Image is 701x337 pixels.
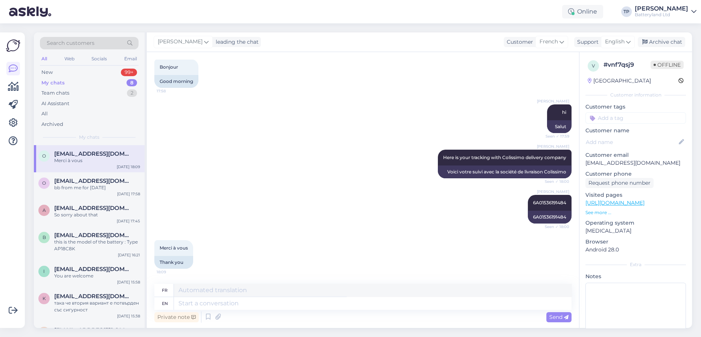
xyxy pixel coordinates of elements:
[635,12,688,18] div: Batteryland Ltd
[585,209,686,216] p: See more ...
[41,100,69,107] div: AI Assistant
[585,219,686,227] p: Operating system
[541,224,569,230] span: Seen ✓ 18:00
[585,246,686,254] p: Android 28.0
[585,199,645,206] a: [URL][DOMAIN_NAME]
[528,211,571,224] div: 6A01536191484
[585,170,686,178] p: Customer phone
[6,38,20,53] img: Askly Logo
[117,191,140,197] div: [DATE] 17:58
[47,39,94,47] span: Search customers
[537,189,569,195] span: [PERSON_NAME]
[651,61,684,69] span: Offline
[585,227,686,235] p: [MEDICAL_DATA]
[79,134,99,141] span: My chats
[43,207,46,213] span: a
[443,155,566,160] span: Here is your tracking with Colissimo delivery company
[54,178,133,184] span: oslabko78@gmail.com
[54,239,140,252] div: this is the model of the battery : Type AP18C8K
[117,164,140,170] div: [DATE] 18:09
[549,314,568,320] span: Send
[54,205,133,211] span: autoleadermne@gmail.com
[42,153,46,159] span: O
[585,92,686,98] div: Customer information
[585,159,686,167] p: [EMAIL_ADDRESS][DOMAIN_NAME]
[547,120,571,133] div: Salut
[605,38,625,46] span: English
[41,110,48,118] div: All
[588,77,651,85] div: [GEOGRAPHIC_DATA]
[160,245,188,251] span: Merci à vous
[585,273,686,280] p: Notes
[154,75,198,88] div: Good morning
[43,268,45,274] span: i
[54,157,140,164] div: Merci à vous
[123,54,139,64] div: Email
[157,269,185,275] span: 18:09
[585,261,686,268] div: Extra
[54,266,133,273] span: ion_caval@yahoo.com
[585,103,686,111] p: Customer tags
[562,5,603,18] div: Online
[541,179,569,184] span: Seen ✓ 18:00
[574,38,599,46] div: Support
[562,109,566,115] span: hi
[585,112,686,124] input: Add a tag
[162,297,168,310] div: en
[42,180,46,186] span: o
[63,54,76,64] div: Web
[635,6,696,18] a: [PERSON_NAME]Batteryland Ltd
[585,238,686,246] p: Browser
[154,256,193,269] div: Thank you
[118,252,140,258] div: [DATE] 16:21
[638,37,685,47] div: Archive chat
[121,69,137,76] div: 99+
[41,79,65,87] div: My chats
[43,234,46,240] span: b
[54,273,140,279] div: You are welcome
[635,6,688,12] div: [PERSON_NAME]
[54,211,140,218] div: So sorry about that
[54,327,133,334] span: kati1509@abv.bg
[117,313,140,319] div: [DATE] 15:38
[541,133,569,139] span: Seen ✓ 17:59
[40,54,49,64] div: All
[603,60,651,69] div: # vnf7qsj9
[41,69,53,76] div: New
[592,63,595,69] span: v
[154,312,199,322] div: Private note
[54,184,140,191] div: bb from me for [DATE]
[117,218,140,224] div: [DATE] 17:45
[160,64,178,70] span: Bonjour
[213,38,259,46] div: leading the chat
[54,150,133,157] span: Oumou50@hotmail.com
[43,296,46,301] span: k
[504,38,533,46] div: Customer
[586,138,677,146] input: Add name
[537,98,569,104] span: [PERSON_NAME]
[54,232,133,239] span: birebrot@vollbio.de
[533,200,566,205] span: 6A01536191484
[126,79,137,87] div: 8
[90,54,108,64] div: Socials
[585,127,686,135] p: Customer name
[158,38,203,46] span: [PERSON_NAME]
[537,144,569,149] span: [PERSON_NAME]
[621,6,632,17] div: TP
[54,293,133,300] span: kristiyan.bratovanov@gmail.com
[585,151,686,159] p: Customer email
[41,89,69,97] div: Team chats
[539,38,558,46] span: French
[117,279,140,285] div: [DATE] 15:58
[157,88,185,94] span: 17:58
[127,89,137,97] div: 2
[585,191,686,199] p: Visited pages
[438,165,571,178] div: Voici votre suivi avec la société de livraison Colissimo
[585,178,654,188] div: Request phone number
[162,284,168,297] div: fr
[54,300,140,313] div: така че втория вариант е потвърден със сигурност
[41,121,63,128] div: Archived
